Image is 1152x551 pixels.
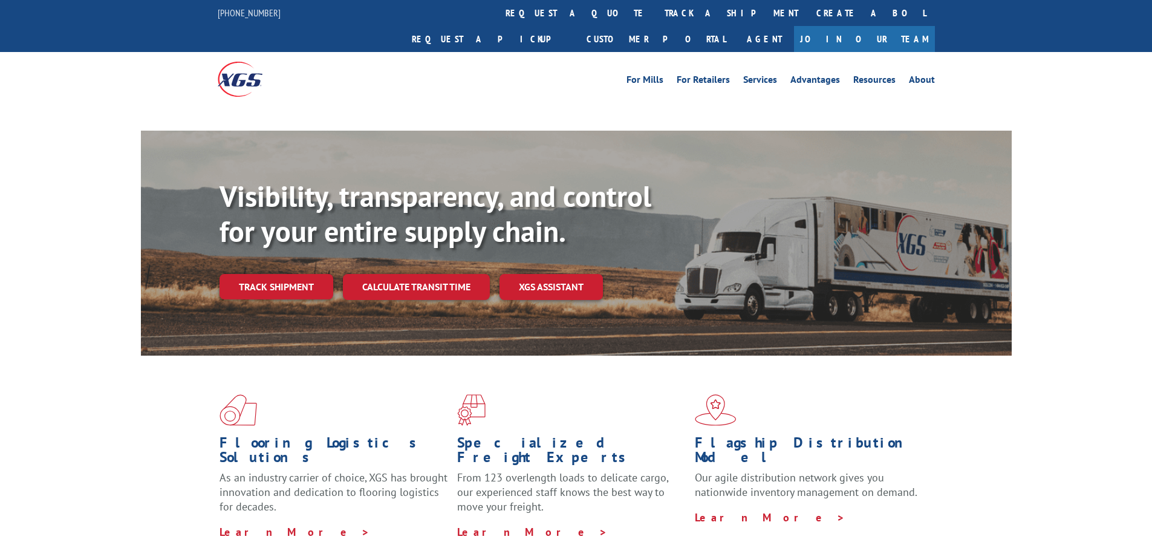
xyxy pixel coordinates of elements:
[457,525,608,539] a: Learn More >
[735,26,794,52] a: Agent
[677,75,730,88] a: For Retailers
[909,75,935,88] a: About
[220,435,448,471] h1: Flooring Logistics Solutions
[743,75,777,88] a: Services
[853,75,896,88] a: Resources
[220,274,333,299] a: Track shipment
[695,394,737,426] img: xgs-icon-flagship-distribution-model-red
[578,26,735,52] a: Customer Portal
[457,394,486,426] img: xgs-icon-focused-on-flooring-red
[457,471,686,524] p: From 123 overlength loads to delicate cargo, our experienced staff knows the best way to move you...
[403,26,578,52] a: Request a pickup
[218,7,281,19] a: [PHONE_NUMBER]
[695,510,845,524] a: Learn More >
[220,525,370,539] a: Learn More >
[457,435,686,471] h1: Specialized Freight Experts
[220,177,651,250] b: Visibility, transparency, and control for your entire supply chain.
[794,26,935,52] a: Join Our Team
[695,435,923,471] h1: Flagship Distribution Model
[790,75,840,88] a: Advantages
[220,394,257,426] img: xgs-icon-total-supply-chain-intelligence-red
[343,274,490,300] a: Calculate transit time
[695,471,917,499] span: Our agile distribution network gives you nationwide inventory management on demand.
[220,471,447,514] span: As an industry carrier of choice, XGS has brought innovation and dedication to flooring logistics...
[500,274,603,300] a: XGS ASSISTANT
[626,75,663,88] a: For Mills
